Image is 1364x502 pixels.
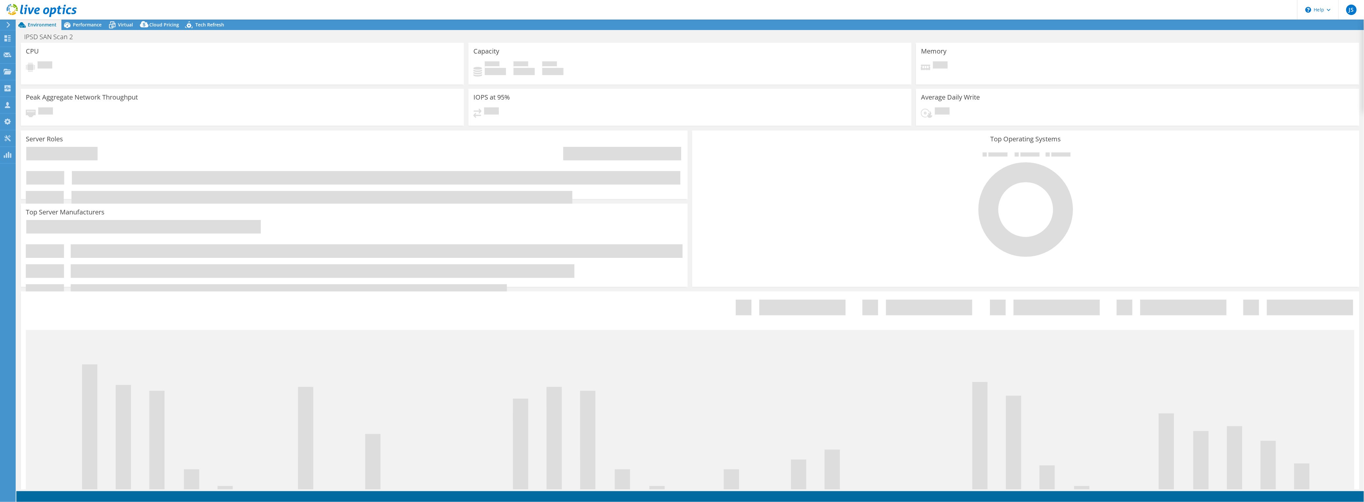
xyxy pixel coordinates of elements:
[514,68,535,75] h4: 0 GiB
[1346,5,1357,15] span: JS
[935,107,950,116] span: Pending
[26,209,105,216] h3: Top Server Manufacturers
[921,94,980,101] h3: Average Daily Write
[26,135,63,143] h3: Server Roles
[149,22,179,28] span: Cloud Pricing
[484,107,499,116] span: Pending
[21,33,83,40] h1: IPSD SAN Scan 2
[542,61,557,68] span: Total
[26,94,138,101] h3: Peak Aggregate Network Throughput
[38,107,53,116] span: Pending
[73,22,102,28] span: Performance
[485,61,500,68] span: Used
[485,68,506,75] h4: 0 GiB
[921,48,946,55] h3: Memory
[542,68,564,75] h4: 0 GiB
[473,48,499,55] h3: Capacity
[697,135,1354,143] h3: Top Operating Systems
[1306,7,1311,13] svg: \n
[195,22,224,28] span: Tech Refresh
[38,61,52,70] span: Pending
[118,22,133,28] span: Virtual
[514,61,528,68] span: Free
[26,48,39,55] h3: CPU
[933,61,948,70] span: Pending
[473,94,510,101] h3: IOPS at 95%
[28,22,57,28] span: Environment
